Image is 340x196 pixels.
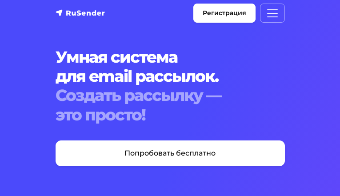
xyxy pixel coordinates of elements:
div: Создать рассылку — это просто! [56,86,285,124]
button: Меню [260,4,285,23]
a: Регистрация [193,4,256,23]
img: RuSender [56,8,105,17]
a: Попробовать бесплатно [56,140,285,166]
h1: Умная система для email рассылок. [56,48,285,124]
